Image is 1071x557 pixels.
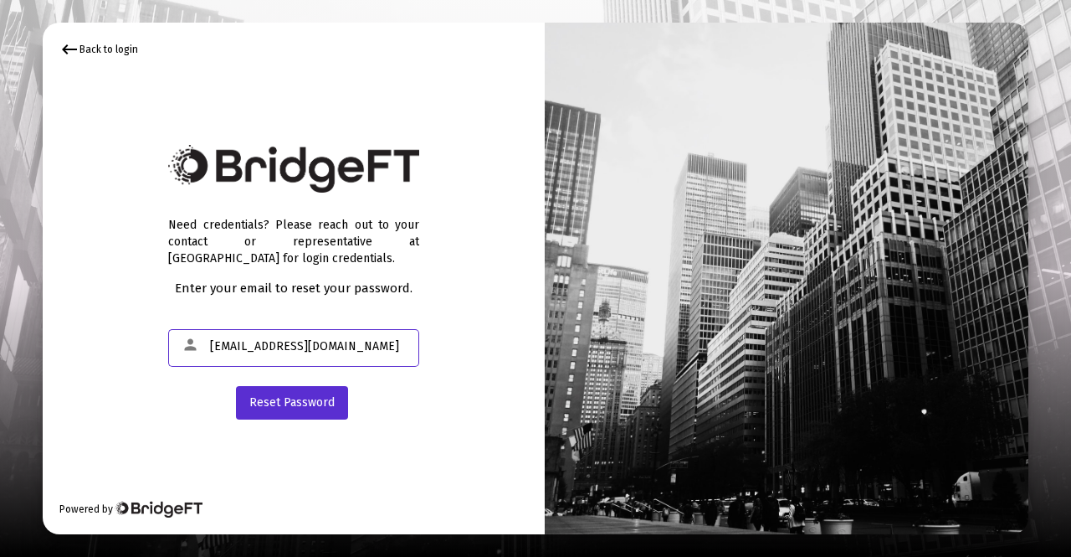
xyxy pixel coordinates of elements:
[59,39,79,59] mat-icon: keyboard_backspace
[210,340,411,353] input: Email
[59,501,202,518] div: Powered by
[59,39,138,59] div: Back to login
[168,200,419,267] div: Need credentials? Please reach out to your contact or representative at [GEOGRAPHIC_DATA] for log...
[249,395,335,410] span: Reset Password
[236,386,348,420] button: Reset Password
[168,280,419,297] div: Enter your email to reset your password.
[168,145,419,193] img: Bridge Financial Technology Logo
[182,335,202,355] mat-icon: person
[115,501,202,518] img: Bridge Financial Technology Logo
